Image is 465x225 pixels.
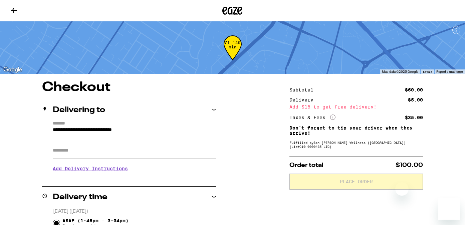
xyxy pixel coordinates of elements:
div: $35.00 [405,115,423,120]
button: Place Order [289,174,423,190]
div: $60.00 [405,87,423,92]
div: 71-149 min [224,40,242,65]
h1: Checkout [42,81,216,94]
p: Don't forget to tip your driver when they arrive! [289,125,423,136]
div: Delivery [289,97,318,102]
h3: Add Delivery Instructions [53,161,216,176]
a: Open this area in Google Maps (opens a new window) [2,65,24,74]
iframe: Close message [395,182,409,196]
p: [DATE] ([DATE]) [53,208,216,215]
span: Order total [289,162,323,168]
div: Add $15 to get free delivery! [289,104,423,109]
span: Place Order [340,179,373,184]
iframe: Button to launch messaging window [438,198,460,220]
a: Report a map error [436,70,463,73]
div: Taxes & Fees [289,115,335,121]
h2: Delivery time [53,193,107,201]
img: Google [2,65,24,74]
span: Map data ©2025 Google [382,70,418,73]
div: Subtotal [289,87,318,92]
div: $5.00 [408,97,423,102]
span: $100.00 [396,162,423,168]
h2: Delivering to [53,106,105,114]
p: We'll contact you at [PHONE_NUMBER] when we arrive [53,176,216,182]
div: Fulfilled by San [PERSON_NAME] Wellness ([GEOGRAPHIC_DATA]) (Lic# C10-0000435-LIC ) [289,141,423,149]
a: Terms [422,70,432,74]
